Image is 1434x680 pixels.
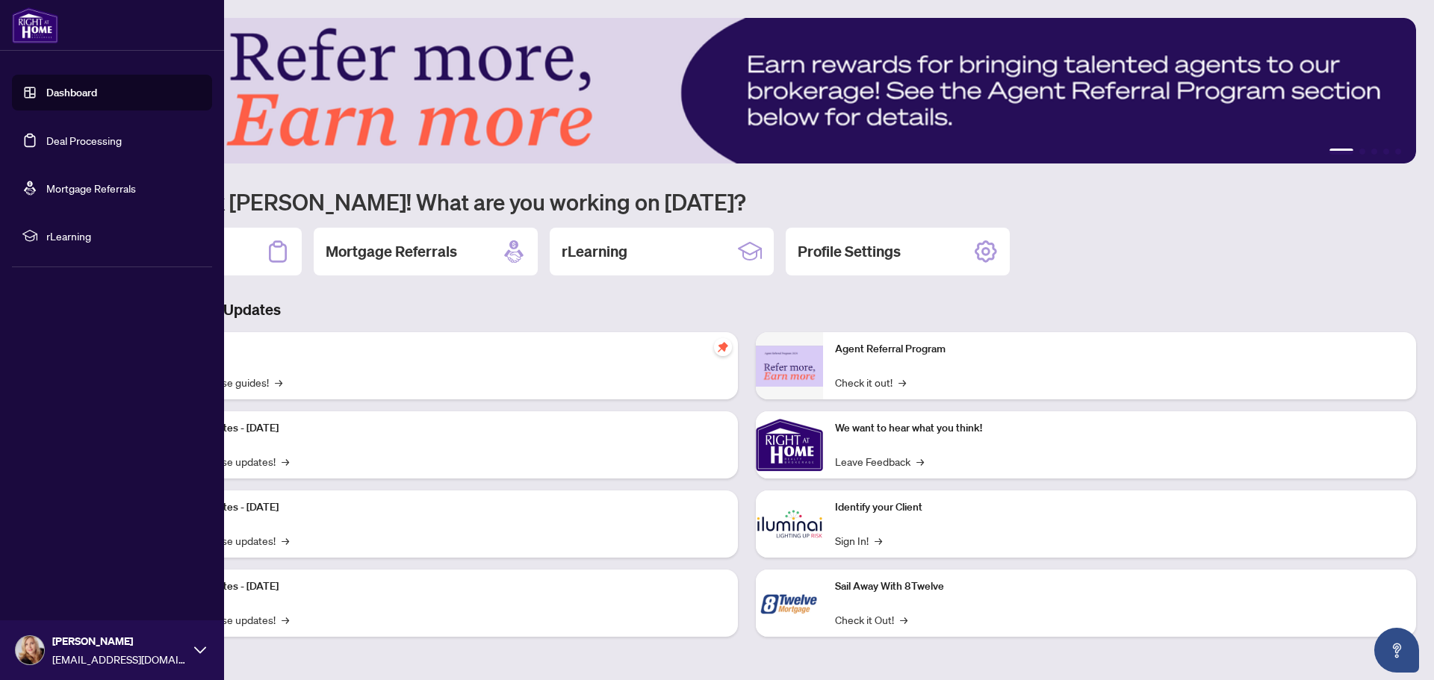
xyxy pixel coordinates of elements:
h2: Profile Settings [798,241,901,262]
button: 5 [1395,149,1401,155]
img: Slide 0 [78,18,1416,163]
a: Deal Processing [46,134,122,147]
a: Dashboard [46,86,97,99]
button: 1 [1329,149,1353,155]
span: → [900,611,907,628]
button: 2 [1359,149,1365,155]
p: Sail Away With 8Twelve [835,578,1404,595]
span: → [875,532,882,549]
button: 4 [1383,149,1389,155]
p: Platform Updates - [DATE] [157,578,726,595]
p: Platform Updates - [DATE] [157,499,726,516]
img: We want to hear what you think! [756,411,823,478]
h2: rLearning [562,241,627,262]
img: Sail Away With 8Twelve [756,570,823,637]
h2: Mortgage Referrals [326,241,457,262]
img: Profile Icon [16,636,44,664]
p: Platform Updates - [DATE] [157,420,726,437]
span: → [282,453,289,470]
p: Identify your Client [835,499,1404,516]
span: [EMAIL_ADDRESS][DOMAIN_NAME] [52,651,187,667]
a: Check it Out!→ [835,611,907,628]
a: Check it out!→ [835,374,906,390]
a: Leave Feedback→ [835,453,924,470]
span: → [275,374,282,390]
a: Sign In!→ [835,532,882,549]
span: rLearning [46,228,202,244]
button: Open asap [1374,628,1419,673]
span: → [282,532,289,549]
img: Identify your Client [756,490,823,558]
h3: Brokerage & Industry Updates [78,299,1416,320]
span: → [898,374,906,390]
h1: Welcome back [PERSON_NAME]! What are you working on [DATE]? [78,187,1416,216]
button: 3 [1371,149,1377,155]
span: [PERSON_NAME] [52,633,187,649]
p: Self-Help [157,341,726,358]
span: pushpin [714,338,732,356]
img: Agent Referral Program [756,346,823,387]
a: Mortgage Referrals [46,181,136,195]
img: logo [12,7,58,43]
p: We want to hear what you think! [835,420,1404,437]
p: Agent Referral Program [835,341,1404,358]
span: → [282,611,289,628]
span: → [916,453,924,470]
